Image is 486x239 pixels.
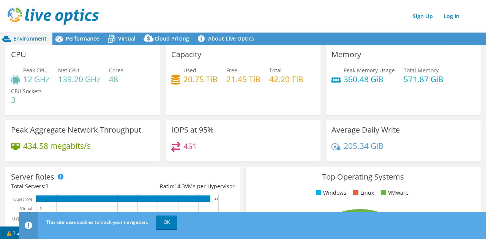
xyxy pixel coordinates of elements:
h4: 571.87 GiB [404,75,443,83]
span: Environment [13,35,47,42]
span: Used [183,67,196,74]
h4: 21.45 TiB [226,75,260,83]
span: Performance [66,35,99,42]
h3: CPU [11,50,26,59]
a: OK [156,216,177,229]
span: Total Memory [404,67,439,74]
span: Virtual [118,35,136,42]
h3: Server Roles [11,173,54,181]
span: Cores [109,67,123,74]
span: This site uses cookies to track your navigation. [46,219,148,225]
h4: 42.20 TiB [269,75,303,83]
h3: IOPS at 95% [171,126,214,134]
text: Virtual [20,206,33,211]
span: 14.3 [174,183,185,190]
h4: 20.75 TiB [183,75,218,83]
li: Linux [351,189,374,197]
h3: Capacity [171,50,201,59]
span: Peak Memory Usage [344,67,395,74]
a: About Live Optics [195,33,260,45]
h4: 48 [109,75,123,83]
h4: 12 GHz [23,75,49,83]
span: Peak CPU [23,67,47,74]
div: Ratio: VMs per Hypervisor [123,182,234,191]
h3: Top Operating Systems [251,173,475,181]
li: Windows [314,189,346,197]
span: 3 [46,183,49,190]
div: Total Servers: [11,182,123,191]
span: Total [269,67,282,74]
text: Hypervisor [12,216,33,221]
h3: Peak Aggregate Network Throughput [11,126,141,134]
span: CPU Sockets [11,87,42,95]
h4: 205.34 GiB [344,142,383,150]
text: Physical [17,225,32,230]
span: Free [226,67,237,74]
h3: Memory [331,50,361,59]
text: 43 [215,197,218,201]
h4: 360.48 GiB [344,75,395,83]
text: Guest VM [13,197,32,202]
span: Net CPU [58,67,79,74]
a: Log In [440,11,463,22]
a: 1 [2,228,25,237]
img: live_optics_svg.svg [8,8,99,25]
h3: Average Daily Write [331,126,400,134]
li: VMware [379,189,409,197]
span: Cloud Pricing [155,35,189,42]
text: 0 [40,206,42,210]
a: Sign Up [409,11,437,22]
h4: 434.58 megabits/s [23,142,91,150]
h4: 3 [11,96,42,104]
h4: 451 [183,142,197,150]
h4: 139.20 GHz [58,75,100,83]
